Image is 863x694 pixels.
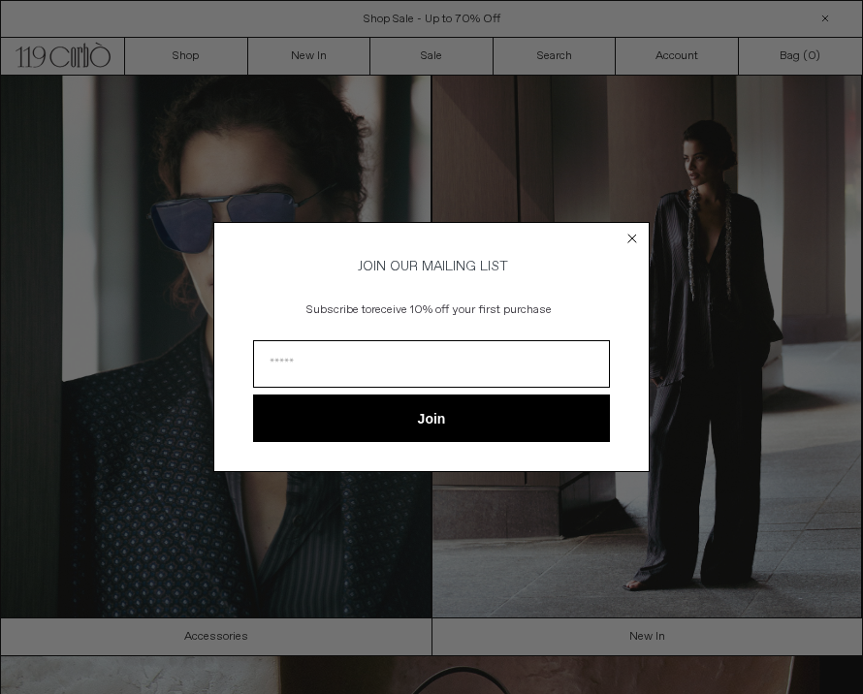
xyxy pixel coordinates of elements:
span: Subscribe to [306,302,371,318]
span: receive 10% off your first purchase [371,302,552,318]
button: Join [253,394,610,442]
input: Email [253,340,610,388]
span: JOIN OUR MAILING LIST [355,258,508,275]
button: Close dialog [623,229,642,248]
